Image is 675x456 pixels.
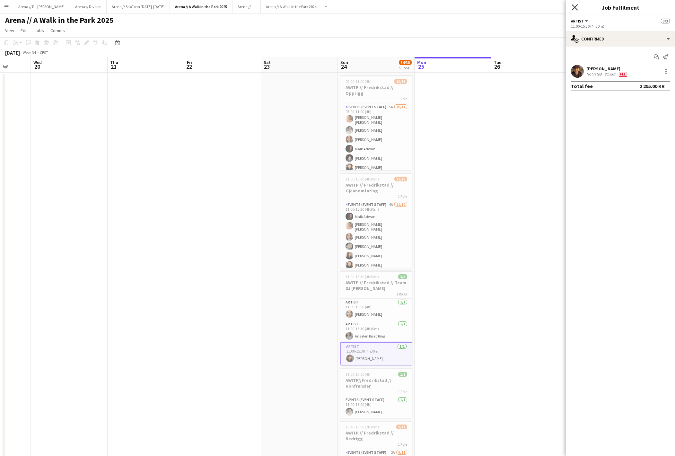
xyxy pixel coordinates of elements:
a: Comms [48,26,67,35]
app-card-role: Events (Event Staff)5A10/1107:00-11:00 (4h)[PERSON_NAME] [PERSON_NAME][PERSON_NAME][PERSON_NAME]M... [340,103,412,222]
a: Jobs [32,26,47,35]
div: 11:00-15:30 (4h30m) [571,24,670,29]
app-card-role: Events (Event Staff)1/111:00-15:00 (4h)[PERSON_NAME] [340,396,412,418]
span: 1 Role [398,442,407,447]
button: Arena // DJ [PERSON_NAME] [13,0,70,13]
h3: AWITP // Fredrikstad // Opprigg [340,84,412,96]
div: [PERSON_NAME] [586,66,628,72]
span: Fri [187,59,192,65]
span: 11:00-15:00 (4h) [346,372,372,377]
app-job-card: 11:00-15:30 (4h30m)3/3AWITP // Fredrikstad // Team DJ [PERSON_NAME]3 RolesArtist1/111:00-15:00 (4... [340,270,412,365]
span: Mon [417,59,426,65]
app-card-role: Artist1/111:00-15:30 (4h30m)Angelen Riseo Ring [340,320,412,342]
span: 1 Role [398,194,407,199]
span: 25 [416,63,426,70]
app-card-role: Artist1/111:00-15:30 (4h30m)[PERSON_NAME] [340,342,412,365]
span: Sat [264,59,271,65]
span: Sun [340,59,348,65]
h1: Arena // A Walk in the Park 2025 [5,15,114,25]
span: Artist [571,19,584,23]
span: Comms [50,28,65,33]
span: Wed [33,59,42,65]
span: 11:00-15:30 (4h30m) [346,274,379,279]
span: 3 Roles [396,292,407,296]
h3: Job Fulfilment [566,3,675,12]
a: View [3,26,17,35]
h3: AWITP // Fredrikstad // Nedrigg [340,430,412,442]
h3: AWITP // Fredrikstad // Gjennomføring [340,182,412,194]
button: Arena // Diverse [70,0,107,13]
span: 22 [186,63,192,70]
div: 80.9km [603,72,618,77]
span: Thu [110,59,118,65]
span: 3/3 [398,274,407,279]
a: Edit [18,26,31,35]
span: 21 [109,63,118,70]
span: 24 [339,63,348,70]
span: 1 Role [398,96,407,101]
div: Not rated [586,72,603,77]
span: 1/1 [398,372,407,377]
span: View [5,28,14,33]
div: 5 Jobs [399,66,411,70]
span: 11:00-15:30 (4h30m) [346,177,379,181]
span: 9/11 [396,425,407,429]
span: 20 [32,63,42,70]
span: 23 [263,63,271,70]
span: 11/12 [394,177,407,181]
span: 26 [493,63,501,70]
span: 1 Role [398,389,407,394]
button: Arena // --- [232,0,261,13]
button: Arena // A Walk in the Park 2024 [261,0,322,13]
app-job-card: 11:00-15:30 (4h30m)11/12AWITP // Fredrikstad // Gjennomføring1 RoleEvents (Event Staff)4A11/1211:... [340,173,412,268]
span: 10/11 [394,79,407,84]
h3: AWITP // Fredrikstad // Team DJ [PERSON_NAME] [340,280,412,291]
app-job-card: 11:00-15:00 (4h)1/1AWITP//Fredrikstad // Konfransier1 RoleEvents (Event Staff)1/111:00-15:00 (4h)... [340,368,412,418]
div: CEST [40,50,48,55]
app-card-role: Events (Event Staff)4A11/1211:00-15:30 (4h30m)Malk Adwan[PERSON_NAME] [PERSON_NAME][PERSON_NAME][... [340,201,412,329]
button: Artist [571,19,589,23]
span: 15:30-18:00 (2h30m) [346,425,379,429]
app-card-role: Artist1/111:00-15:00 (4h)[PERSON_NAME] [340,299,412,320]
span: Fee [619,72,627,77]
div: Total fee [571,83,593,89]
span: 07:00-11:00 (4h) [346,79,372,84]
span: Week 34 [21,50,37,55]
h3: AWITP//Fredrikstad // Konfransier [340,377,412,389]
div: 2 295.00 KR [640,83,665,89]
div: Confirmed [566,31,675,47]
app-job-card: 07:00-11:00 (4h)10/11AWITP // Fredrikstad // Opprigg1 RoleEvents (Event Staff)5A10/1107:00-11:00 ... [340,75,412,170]
div: [DATE] [5,49,20,56]
span: Edit [21,28,28,33]
button: Arena // A Walk in the Park 2025 [170,0,232,13]
span: 34/38 [399,60,412,65]
div: Crew has different fees then in role [618,72,628,77]
span: Tue [494,59,501,65]
span: 3/3 [661,19,670,23]
span: Jobs [34,28,44,33]
button: Arena // SnøFønn [DATE]-[DATE] [107,0,170,13]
